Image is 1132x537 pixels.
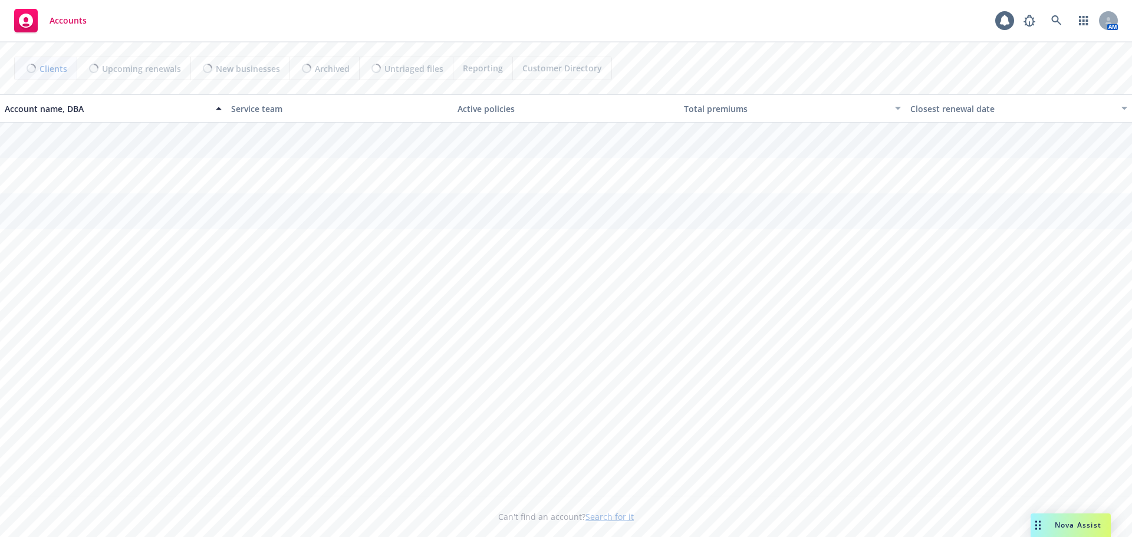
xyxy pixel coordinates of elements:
a: Search [1045,9,1068,32]
a: Search for it [585,511,634,522]
button: Active policies [453,94,679,123]
span: Archived [315,62,350,75]
span: Nova Assist [1055,520,1101,530]
a: Report a Bug [1018,9,1041,32]
div: Drag to move [1031,513,1045,537]
div: Closest renewal date [910,103,1114,115]
button: Closest renewal date [906,94,1132,123]
a: Accounts [9,4,91,37]
button: Total premiums [679,94,906,123]
span: Untriaged files [384,62,443,75]
span: Upcoming renewals [102,62,181,75]
button: Nova Assist [1031,513,1111,537]
span: New businesses [216,62,280,75]
div: Service team [231,103,448,115]
span: Reporting [463,62,503,74]
button: Service team [226,94,453,123]
a: Switch app [1072,9,1095,32]
div: Active policies [458,103,674,115]
div: Total premiums [684,103,888,115]
div: Account name, DBA [5,103,209,115]
span: Accounts [50,16,87,25]
span: Can't find an account? [498,510,634,523]
span: Customer Directory [522,62,602,74]
span: Clients [40,62,67,75]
